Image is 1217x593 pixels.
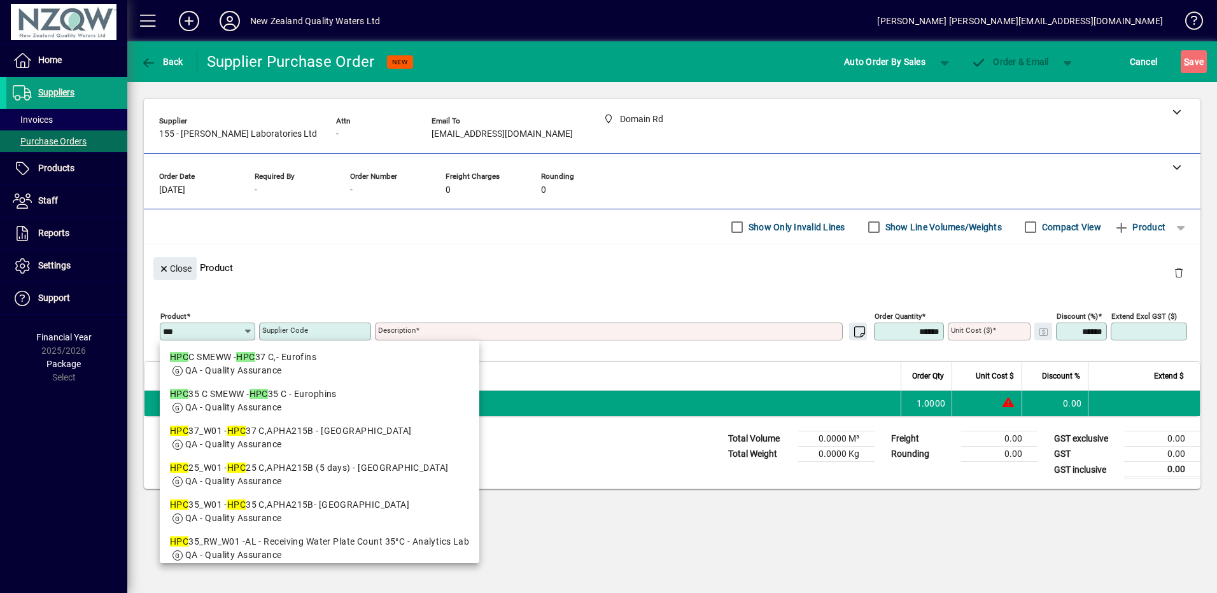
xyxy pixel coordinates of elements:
a: Invoices [6,109,127,130]
div: 25_W01 - 25 C,APHA215B (5 days) - [GEOGRAPHIC_DATA] [170,461,469,475]
span: QA - Quality Assurance [185,550,282,560]
td: 1.0000 [901,391,952,416]
button: Save [1181,50,1207,73]
span: 0 [446,185,451,195]
em: HPC [250,389,268,399]
div: 35 C SMEWW - 35 C - Europhins [170,387,469,401]
em: HPC [170,499,188,510]
button: Order & Email [965,50,1055,73]
span: Staff [38,195,58,206]
span: Home [38,55,62,65]
app-page-header-button: Back [127,50,197,73]
em: HPC [236,352,255,362]
div: 35_RW_W01 -AL - Receiving Water Plate Count 35°C - Analytics Lab [170,535,469,548]
span: Reports [38,228,69,238]
span: - [336,129,339,139]
button: Auto Order By Sales [838,50,932,73]
mat-label: Discount (%) [1057,312,1098,321]
span: 0 [541,185,546,195]
a: Home [6,45,127,76]
span: Cancel [1130,52,1158,72]
span: ave [1184,52,1204,72]
button: Cancel [1127,50,1161,73]
span: Auto Order By Sales [844,52,925,72]
span: QA - Quality Assurance [185,476,282,486]
div: 37_W01 - 37 C,APHA215B - [GEOGRAPHIC_DATA] [170,424,469,438]
mat-option: HPC35_W01 - HPC35 C,APHA215B- RJ Hills [160,493,479,530]
td: GST [1048,447,1124,462]
span: Unit Cost $ [976,369,1014,383]
em: HPC [170,389,188,399]
td: 0.0000 M³ [798,431,875,447]
mat-option: HPC35_RW_W01 -AL - Receiving Water Plate Count 35°C - Analytics Lab [160,530,479,567]
label: Compact View [1039,221,1101,234]
span: S [1184,57,1189,67]
span: Financial Year [36,332,92,342]
div: 35_W01 - 35 C,APHA215B- [GEOGRAPHIC_DATA] [170,498,469,512]
td: 0.00 [1124,431,1200,447]
mat-option: HPC25_W01 - HPC25 C,APHA215B (5 days) - RJ Hills [160,456,479,493]
td: Total Weight [722,447,798,462]
app-page-header-button: Close [150,262,200,274]
td: 0.00 [1124,447,1200,462]
em: HPC [170,426,188,436]
a: Knowledge Base [1176,3,1201,44]
label: Show Only Invalid Lines [746,221,845,234]
em: HPC [227,463,246,473]
em: HPC [170,463,188,473]
em: HPC [170,536,188,547]
span: Support [38,293,70,303]
em: HPC [227,426,246,436]
mat-label: Order Quantity [875,312,922,321]
em: HPC [170,352,188,362]
span: - [350,185,353,195]
div: C SMEWW - 37 C,- Eurofins [170,351,469,364]
div: [PERSON_NAME] [PERSON_NAME][EMAIL_ADDRESS][DOMAIN_NAME] [877,11,1163,31]
mat-option: HPC37_W01 - HPC37 C,APHA215B - RJ Hills [160,419,479,456]
a: Settings [6,250,127,282]
label: Show Line Volumes/Weights [883,221,1002,234]
td: GST inclusive [1048,462,1124,478]
td: Rounding [885,447,961,462]
button: Add [169,10,209,32]
a: Reports [6,218,127,249]
span: Discount % [1042,369,1080,383]
span: Order & Email [971,57,1049,67]
span: Invoices [13,115,53,125]
span: QA - Quality Assurance [185,439,282,449]
mat-label: Description [378,326,416,335]
a: Purchase Orders [6,130,127,152]
div: New Zealand Quality Waters Ltd [250,11,380,31]
span: Order Qty [912,369,944,383]
td: 0.00 [961,431,1038,447]
span: QA - Quality Assurance [185,402,282,412]
span: Close [158,258,192,279]
span: NEW [392,58,408,66]
span: - [255,185,257,195]
div: Product [144,244,1200,291]
button: Delete [1164,257,1194,288]
span: Suppliers [38,87,74,97]
span: Back [141,57,183,67]
mat-label: Unit Cost ($) [951,326,992,335]
button: Back [137,50,186,73]
span: 155 - [PERSON_NAME] Laboratories Ltd [159,129,317,139]
span: [DATE] [159,185,185,195]
td: 0.0000 Kg [798,447,875,462]
span: [EMAIL_ADDRESS][DOMAIN_NAME] [432,129,573,139]
td: 0.00 [1124,462,1200,478]
span: QA - Quality Assurance [185,365,282,375]
span: Settings [38,260,71,270]
span: QA - Quality Assurance [185,513,282,523]
mat-option: HPC 35 C SMEWW - HPC35 C - Europhins [160,382,479,419]
em: HPC [227,499,246,510]
span: Products [38,163,74,173]
td: Freight [885,431,961,447]
button: Close [153,257,197,280]
mat-label: Product [160,312,186,321]
button: Profile [209,10,250,32]
td: 0.00 [1022,391,1088,416]
div: Supplier Purchase Order [207,52,375,72]
a: Staff [6,185,127,217]
mat-option: HPC C SMEWW - HPC37 C,- Eurofins [160,345,479,382]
